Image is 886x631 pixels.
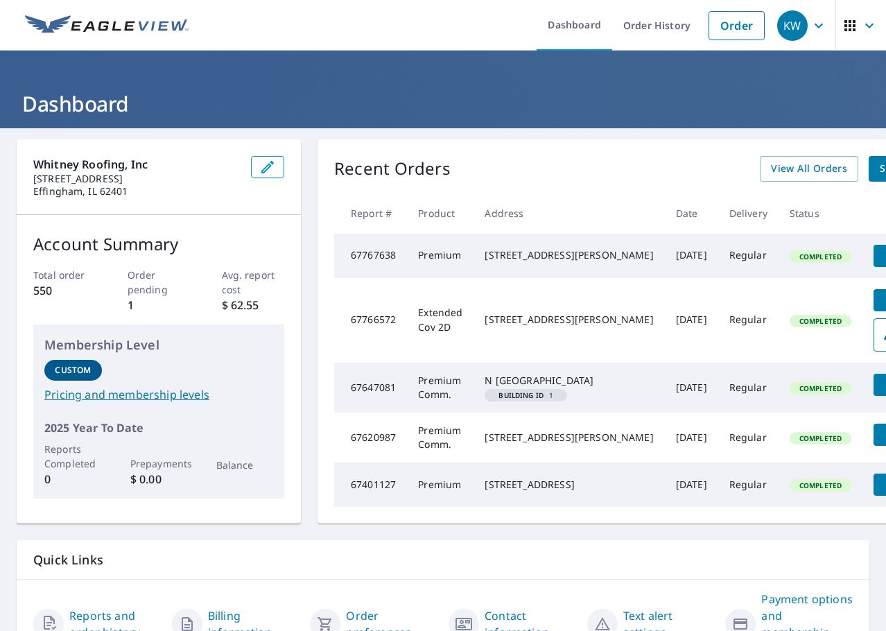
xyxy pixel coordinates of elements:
[718,413,779,463] td: Regular
[33,156,240,173] p: Whitney Roofing, Inc
[791,481,850,490] span: Completed
[407,234,474,278] td: Premium
[665,234,718,278] td: [DATE]
[485,248,653,262] div: [STREET_ADDRESS][PERSON_NAME]
[128,268,191,297] p: Order pending
[665,278,718,363] td: [DATE]
[718,234,779,278] td: Regular
[334,363,407,413] td: 67647081
[760,156,858,182] a: View All Orders
[490,392,562,399] span: 1
[407,278,474,363] td: Extended Cov 2D
[216,458,274,472] p: Balance
[407,193,474,234] th: Product
[222,297,285,313] p: $ 62.55
[334,278,407,363] td: 67766572
[485,478,653,492] div: [STREET_ADDRESS]
[128,297,191,313] p: 1
[33,551,853,569] p: Quick Links
[55,364,91,377] p: Custom
[718,193,779,234] th: Delivery
[407,413,474,463] td: Premium Comm.
[791,383,850,393] span: Completed
[485,374,653,388] div: N [GEOGRAPHIC_DATA]
[718,463,779,507] td: Regular
[779,193,862,234] th: Status
[44,386,273,403] a: Pricing and membership levels
[665,463,718,507] td: [DATE]
[771,160,847,178] span: View All Orders
[44,442,102,471] p: Reports Completed
[33,185,240,198] p: Effingham, IL 62401
[44,471,102,487] p: 0
[709,11,765,40] a: Order
[498,392,544,399] em: Building ID
[718,363,779,413] td: Regular
[665,193,718,234] th: Date
[718,278,779,363] td: Regular
[407,363,474,413] td: Premium Comm.
[334,156,451,182] p: Recent Orders
[791,252,850,261] span: Completed
[665,413,718,463] td: [DATE]
[33,173,240,185] p: [STREET_ADDRESS]
[665,363,718,413] td: [DATE]
[17,89,869,118] h1: Dashboard
[791,433,850,443] span: Completed
[334,463,407,507] td: 67401127
[334,413,407,463] td: 67620987
[791,316,850,326] span: Completed
[485,313,653,327] div: [STREET_ADDRESS][PERSON_NAME]
[33,268,96,282] p: Total order
[334,234,407,278] td: 67767638
[334,193,407,234] th: Report #
[44,420,273,436] p: 2025 Year To Date
[407,463,474,507] td: Premium
[130,471,188,487] p: $ 0.00
[33,282,96,299] p: 550
[222,268,285,297] p: Avg. report cost
[130,456,188,471] p: Prepayments
[777,10,808,41] div: KW
[25,15,189,36] img: EV Logo
[485,431,653,444] div: [STREET_ADDRESS][PERSON_NAME]
[44,336,273,354] p: Membership Level
[474,193,664,234] th: Address
[33,232,284,257] p: Account Summary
